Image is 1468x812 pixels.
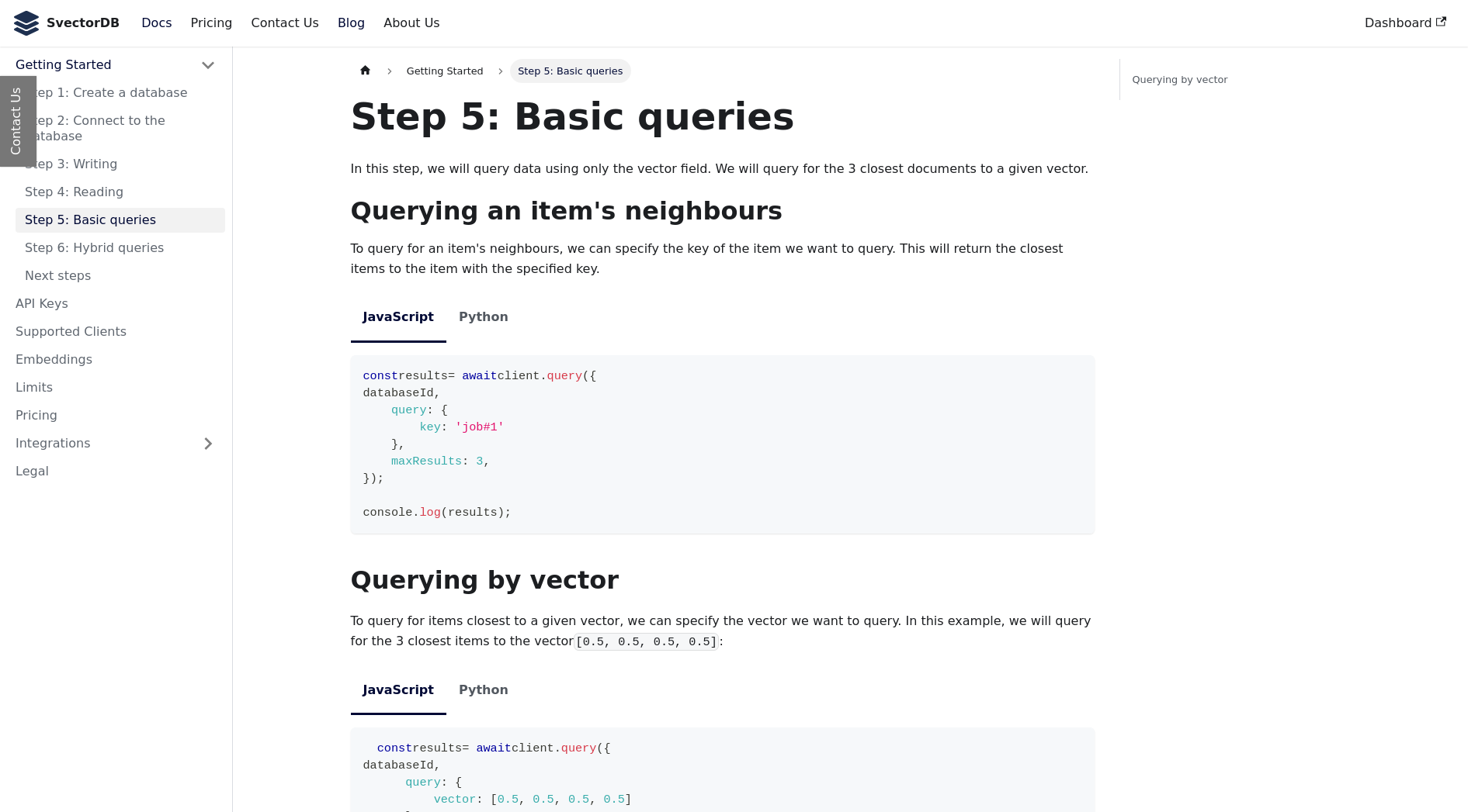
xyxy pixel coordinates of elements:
[1355,10,1456,36] a: Dashboard
[441,420,448,434] span: :
[132,10,181,36] a: Docs
[505,506,512,520] span: ;
[363,506,413,520] span: console
[16,208,225,233] a: Step 5: Basic queries
[351,59,1095,83] nav: Breadcrumbs
[6,459,225,484] a: Legal
[434,793,477,807] span: vector
[370,472,377,485] span: )
[603,793,624,807] span: 0.5
[498,793,519,807] span: 0.5
[191,53,225,78] button: Collapse sidebar category 'Getting Started'
[351,611,1095,652] p: To query for items closest to a given vector, we can specify the vector we want to query. In this...
[47,13,120,33] b: SvectorDB
[407,65,484,77] span: Getting Started
[462,369,498,383] span: await
[328,10,374,36] a: Blog
[405,776,441,790] span: query
[398,437,405,451] span: ,
[498,369,540,383] span: client
[6,431,225,456] a: Integrations
[462,741,469,755] span: =
[476,793,483,807] span: :
[399,59,491,83] a: Getting Started
[512,741,554,755] span: client
[351,239,1095,280] p: To query for an item's neighbours, we can specify the key of the item we want to query. This will...
[6,292,225,316] a: API Keys
[16,180,225,205] a: Step 4: Reading
[241,10,328,36] a: Contact Us
[351,195,1095,226] h1: Querying an item's neighbours
[377,741,413,755] span: const
[16,81,225,105] a: Step 1: Create a database
[6,403,225,428] a: Pricing
[603,741,610,755] span: {
[455,776,462,790] span: {
[16,152,225,177] a: Step 3: Writing
[441,776,448,790] span: :
[16,109,225,149] a: Step 2: Connect to the database
[574,633,719,651] code: [0.5, 0.5, 0.5, 0.5]
[182,10,242,36] a: Pricing
[351,159,1095,179] p: In this step, we will query data using only the vector field. We will query for the 3 closest doc...
[483,454,490,468] span: ,
[441,403,448,417] span: {
[568,793,589,807] span: 0.5
[554,793,561,807] span: ,
[391,454,462,468] span: maxResults
[476,741,512,755] span: await
[419,420,440,434] span: key
[589,369,596,383] span: {
[476,454,483,468] span: 3
[455,420,505,434] span: 'job#1'
[412,506,419,520] span: .
[398,369,448,383] span: results
[391,437,398,451] span: }
[6,347,225,372] a: Embeddings
[363,758,434,772] span: databaseId
[434,758,441,772] span: ,
[351,668,446,715] li: JavaScript
[519,793,526,807] span: ,
[12,11,40,36] img: SvectorDB Logo
[596,741,603,755] span: (
[412,741,462,755] span: results
[561,741,597,755] span: query
[554,741,561,755] span: .
[540,369,547,383] span: .
[625,793,632,807] span: ]
[351,295,446,342] li: JavaScript
[351,59,380,83] a: Home page
[427,403,434,417] span: :
[6,53,191,78] a: Getting Started
[377,472,384,485] span: ;
[491,793,498,807] span: [
[448,506,498,520] span: results
[12,11,120,36] a: SvectorDB LogoSvectorDB
[589,793,596,807] span: ,
[434,386,441,400] span: ,
[441,506,448,520] span: (
[363,386,434,400] span: databaseId
[533,793,554,807] span: 0.5
[446,295,521,342] li: Python
[6,320,225,344] a: Supported Clients
[391,403,427,417] span: query
[16,236,225,261] a: Step 6: Hybrid queries
[16,264,225,289] a: Next steps
[462,454,469,468] span: :
[498,506,505,520] span: )
[1133,71,1345,88] a: Querying by vector
[363,472,370,485] span: }
[419,506,440,520] span: log
[582,369,589,383] span: (
[510,59,631,83] span: Step 5: Basic queries
[6,375,225,400] a: Limits
[351,93,1095,140] h1: Step 5: Basic queries
[547,369,583,383] span: query
[448,369,455,383] span: =
[351,565,1095,596] h2: Querying by vector
[363,369,399,383] span: const
[446,668,521,715] li: Python
[374,10,449,36] a: About Us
